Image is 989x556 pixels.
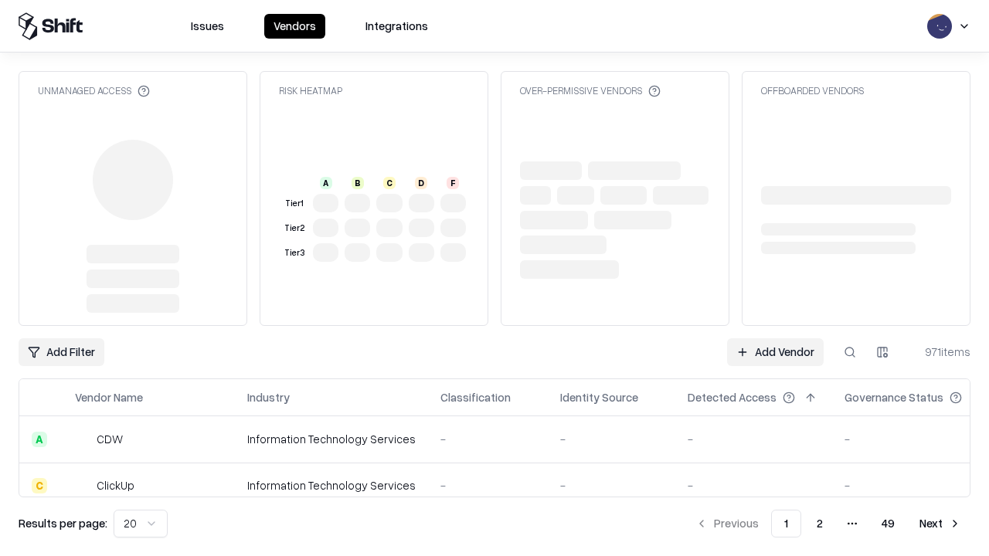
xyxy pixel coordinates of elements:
button: Integrations [356,14,437,39]
div: Tier 1 [282,197,307,210]
p: Results per page: [19,515,107,531]
button: 2 [804,510,835,537]
div: Classification [440,389,511,405]
div: - [440,477,535,493]
button: Vendors [264,14,325,39]
div: C [32,478,47,493]
button: 1 [771,510,801,537]
div: 971 items [909,344,970,360]
div: C [383,177,396,189]
div: Information Technology Services [247,431,416,447]
div: F [447,177,459,189]
div: - [845,477,987,493]
div: Industry [247,389,290,405]
div: Unmanaged Access [38,84,150,97]
img: ClickUp [75,478,90,493]
button: Issues [182,14,233,39]
button: Next [910,510,970,537]
div: ClickUp [97,477,134,493]
div: Tier 2 [282,222,307,235]
div: - [560,431,663,447]
div: A [320,177,332,189]
div: - [440,431,535,447]
div: - [688,477,820,493]
nav: pagination [686,510,970,537]
div: Offboarded Vendors [761,84,864,97]
a: Add Vendor [727,338,824,366]
div: Tier 3 [282,246,307,259]
div: Information Technology Services [247,477,416,493]
div: - [845,431,987,447]
button: 49 [869,510,907,537]
div: Governance Status [845,389,943,405]
img: CDW [75,432,90,447]
div: Risk Heatmap [279,84,342,97]
div: Over-Permissive Vendors [520,84,661,97]
div: Vendor Name [75,389,143,405]
div: D [415,177,427,189]
div: - [560,477,663,493]
div: CDW [97,431,123,447]
div: Identity Source [560,389,638,405]
button: Add Filter [19,338,104,366]
div: A [32,432,47,447]
div: - [688,431,820,447]
div: Detected Access [688,389,777,405]
div: B [352,177,364,189]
